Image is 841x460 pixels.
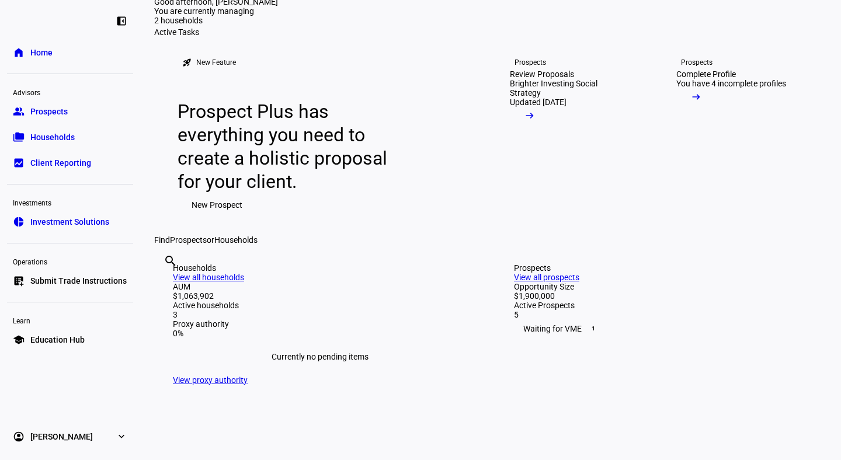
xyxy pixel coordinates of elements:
[173,338,467,375] div: Currently no pending items
[173,301,467,310] div: Active households
[173,273,244,282] a: View all households
[589,324,598,333] span: 1
[173,375,248,385] a: View proxy authority
[7,210,133,234] a: pie_chartInvestment Solutions
[514,273,579,282] a: View all prospects
[30,334,85,346] span: Education Hub
[178,100,406,193] div: Prospect Plus has everything you need to create a holistic proposal for your client.
[7,126,133,149] a: folder_copyHouseholds
[491,37,648,235] a: ProspectsReview ProposalsBrighter Investing Social StrategyUpdated [DATE]
[30,216,109,228] span: Investment Solutions
[13,106,25,117] eth-mat-symbol: group
[13,131,25,143] eth-mat-symbol: folder_copy
[7,100,133,123] a: groupProspects
[30,106,68,117] span: Prospects
[116,431,127,442] eth-mat-symbol: expand_more
[7,41,133,64] a: homeHome
[514,263,808,273] div: Prospects
[7,151,133,175] a: bid_landscapeClient Reporting
[30,131,75,143] span: Households
[173,282,467,291] div: AUM
[154,16,271,27] div: 2 households
[178,193,256,217] button: New Prospect
[13,157,25,169] eth-mat-symbol: bid_landscape
[30,47,53,58] span: Home
[214,235,258,245] span: Households
[658,37,815,235] a: ProspectsComplete ProfileYou have 4 incomplete profiles
[13,431,25,442] eth-mat-symbol: account_circle
[514,301,808,310] div: Active Prospects
[7,312,133,328] div: Learn
[676,79,786,88] div: You have 4 incomplete profiles
[7,194,133,210] div: Investments
[514,291,808,301] div: $1,900,000
[164,254,178,268] mat-icon: search
[7,83,133,100] div: Advisors
[196,58,236,67] div: New Feature
[13,334,25,346] eth-mat-symbol: school
[13,216,25,228] eth-mat-symbol: pie_chart
[514,319,808,338] div: Waiting for VME
[681,58,713,67] div: Prospects
[182,58,192,67] mat-icon: rocket_launch
[192,193,242,217] span: New Prospect
[510,79,630,97] div: Brighter Investing Social Strategy
[173,319,467,329] div: Proxy authority
[7,253,133,269] div: Operations
[690,91,702,103] mat-icon: arrow_right_alt
[514,282,808,291] div: Opportunity Size
[116,15,127,27] eth-mat-symbol: left_panel_close
[154,6,254,16] span: You are currently managing
[676,69,736,79] div: Complete Profile
[170,235,207,245] span: Prospects
[173,329,467,338] div: 0%
[30,431,93,442] span: [PERSON_NAME]
[154,235,827,245] div: Find or
[13,275,25,287] eth-mat-symbol: list_alt_add
[514,310,808,319] div: 5
[30,157,91,169] span: Client Reporting
[524,110,536,121] mat-icon: arrow_right_alt
[515,58,546,67] div: Prospects
[164,270,166,284] input: Enter name of prospect or household
[30,275,127,287] span: Submit Trade Instructions
[154,27,827,37] div: Active Tasks
[173,263,467,273] div: Households
[510,97,567,107] div: Updated [DATE]
[510,69,574,79] div: Review Proposals
[13,47,25,58] eth-mat-symbol: home
[173,291,467,301] div: $1,063,902
[173,310,467,319] div: 3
